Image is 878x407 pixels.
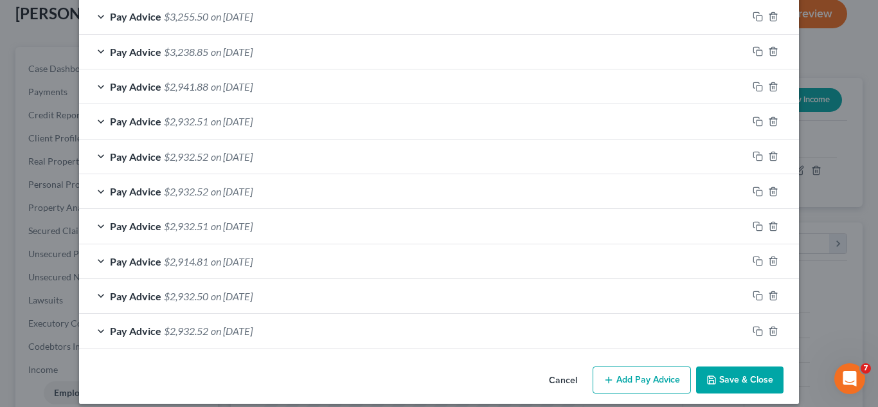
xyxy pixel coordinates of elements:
span: $2,932.51 [164,115,208,127]
span: $2,941.88 [164,80,208,93]
span: on [DATE] [211,255,253,267]
span: Pay Advice [110,255,161,267]
button: Save & Close [696,366,784,393]
span: Pay Advice [110,185,161,197]
span: Pay Advice [110,46,161,58]
span: on [DATE] [211,46,253,58]
span: on [DATE] [211,290,253,302]
span: Pay Advice [110,150,161,163]
span: $2,932.51 [164,220,208,232]
span: Pay Advice [110,10,161,23]
span: 7 [861,363,871,374]
span: $2,914.81 [164,255,208,267]
span: on [DATE] [211,220,253,232]
span: Pay Advice [110,325,161,337]
button: Cancel [539,368,587,393]
span: $3,238.85 [164,46,208,58]
span: $2,932.52 [164,185,208,197]
span: $2,932.52 [164,150,208,163]
span: Pay Advice [110,80,161,93]
span: Pay Advice [110,220,161,232]
span: $2,932.52 [164,325,208,337]
span: on [DATE] [211,115,253,127]
button: Add Pay Advice [593,366,691,393]
span: on [DATE] [211,10,253,23]
iframe: Intercom live chat [834,363,865,394]
span: on [DATE] [211,185,253,197]
span: Pay Advice [110,290,161,302]
span: $2,932.50 [164,290,208,302]
span: on [DATE] [211,80,253,93]
span: Pay Advice [110,115,161,127]
span: on [DATE] [211,325,253,337]
span: $3,255.50 [164,10,208,23]
span: on [DATE] [211,150,253,163]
